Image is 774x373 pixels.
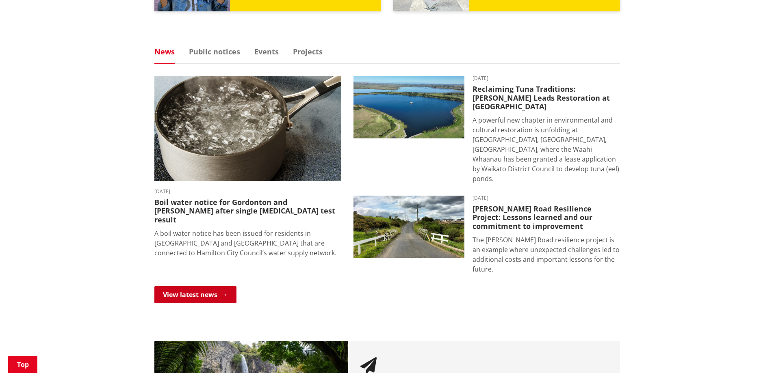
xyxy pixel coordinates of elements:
[473,76,620,81] time: [DATE]
[473,205,620,231] h3: [PERSON_NAME] Road Resilience Project: Lessons learned and our commitment to improvement
[154,76,341,258] a: boil water notice gordonton puketaha [DATE] Boil water notice for Gordonton and [PERSON_NAME] aft...
[8,356,37,373] a: Top
[154,189,341,194] time: [DATE]
[154,286,236,303] a: View latest news
[473,235,620,274] p: The [PERSON_NAME] Road resilience project is an example where unexpected challenges led to additi...
[254,48,279,55] a: Events
[154,229,341,258] p: A boil water notice has been issued for residents in [GEOGRAPHIC_DATA] and [GEOGRAPHIC_DATA] that...
[473,115,620,183] p: A powerful new chapter in environmental and cultural restoration is unfolding at [GEOGRAPHIC_DATA...
[353,196,464,258] img: PR-21222 Huia Road Relience Munro Road Bridge
[473,85,620,111] h3: Reclaiming Tuna Traditions: [PERSON_NAME] Leads Restoration at [GEOGRAPHIC_DATA]
[154,48,175,55] a: News
[189,48,240,55] a: Public notices
[353,76,464,138] img: Lake Waahi (Lake Puketirini in the foreground)
[154,76,341,181] img: boil water notice
[353,76,620,183] a: [DATE] Reclaiming Tuna Traditions: [PERSON_NAME] Leads Restoration at [GEOGRAPHIC_DATA] A powerfu...
[293,48,323,55] a: Projects
[353,196,620,274] a: [DATE] [PERSON_NAME] Road Resilience Project: Lessons learned and our commitment to improvement T...
[473,196,620,201] time: [DATE]
[737,339,766,368] iframe: Messenger Launcher
[154,198,341,224] h3: Boil water notice for Gordonton and [PERSON_NAME] after single [MEDICAL_DATA] test result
